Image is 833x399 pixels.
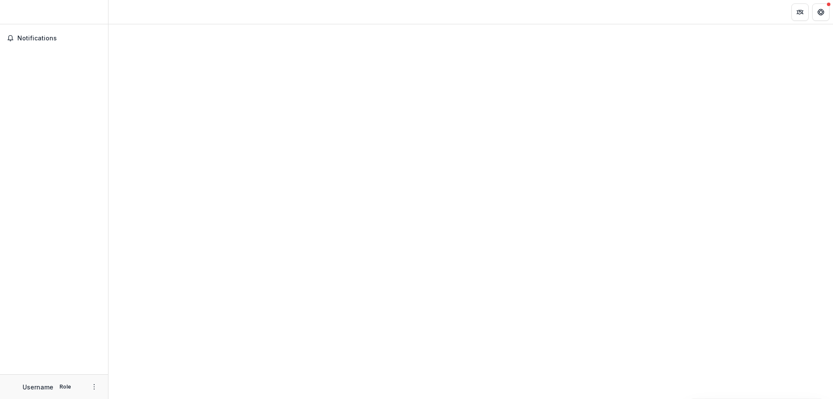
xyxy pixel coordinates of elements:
[57,383,74,391] p: Role
[89,382,99,392] button: More
[791,3,809,21] button: Partners
[3,31,105,45] button: Notifications
[17,35,101,42] span: Notifications
[23,383,53,392] p: Username
[812,3,830,21] button: Get Help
